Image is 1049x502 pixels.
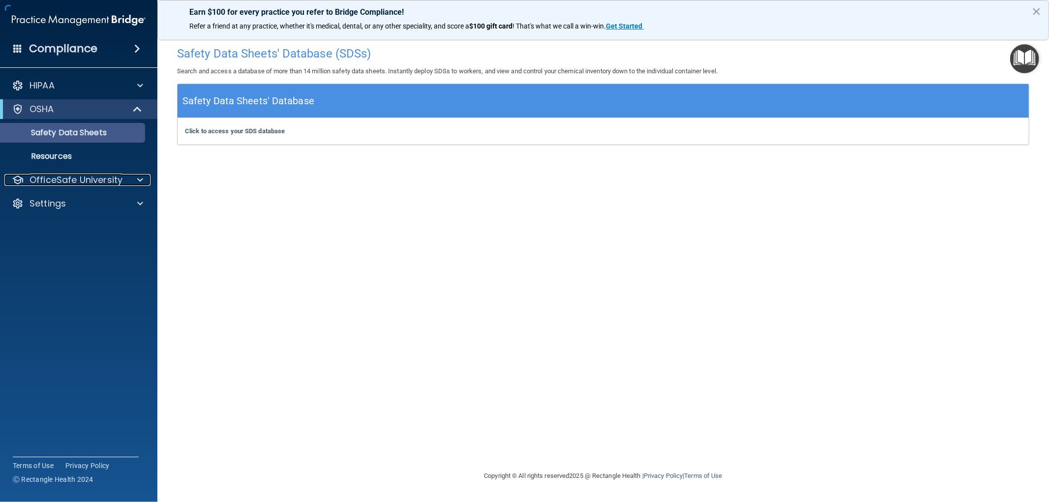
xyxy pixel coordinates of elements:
[12,174,143,186] a: OfficeSafe University
[13,474,93,484] span: Ⓒ Rectangle Health 2024
[30,80,55,91] p: HIPAA
[644,472,683,479] a: Privacy Policy
[606,22,644,30] a: Get Started
[6,128,141,138] p: Safety Data Sheets
[1010,44,1039,73] button: Open Resource Center
[606,22,642,30] strong: Get Started
[12,80,143,91] a: HIPAA
[1032,3,1041,19] button: Close
[424,460,783,492] div: Copyright © All rights reserved 2025 @ Rectangle Health | |
[469,22,512,30] strong: $100 gift card
[12,103,143,115] a: OSHA
[177,65,1029,77] p: Search and access a database of more than 14 million safety data sheets. Instantly deploy SDSs to...
[65,461,110,471] a: Privacy Policy
[6,151,141,161] p: Resources
[30,103,54,115] p: OSHA
[182,92,314,110] h5: Safety Data Sheets' Database
[29,42,97,56] h4: Compliance
[185,127,285,135] a: Click to access your SDS database
[12,198,143,209] a: Settings
[12,10,146,30] img: PMB logo
[684,472,722,479] a: Terms of Use
[189,22,469,30] span: Refer a friend at any practice, whether it's medical, dental, or any other speciality, and score a
[512,22,606,30] span: ! That's what we call a win-win.
[177,47,1029,60] h4: Safety Data Sheets' Database (SDSs)
[30,198,66,209] p: Settings
[13,461,54,471] a: Terms of Use
[189,7,1017,17] p: Earn $100 for every practice you refer to Bridge Compliance!
[30,174,122,186] p: OfficeSafe University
